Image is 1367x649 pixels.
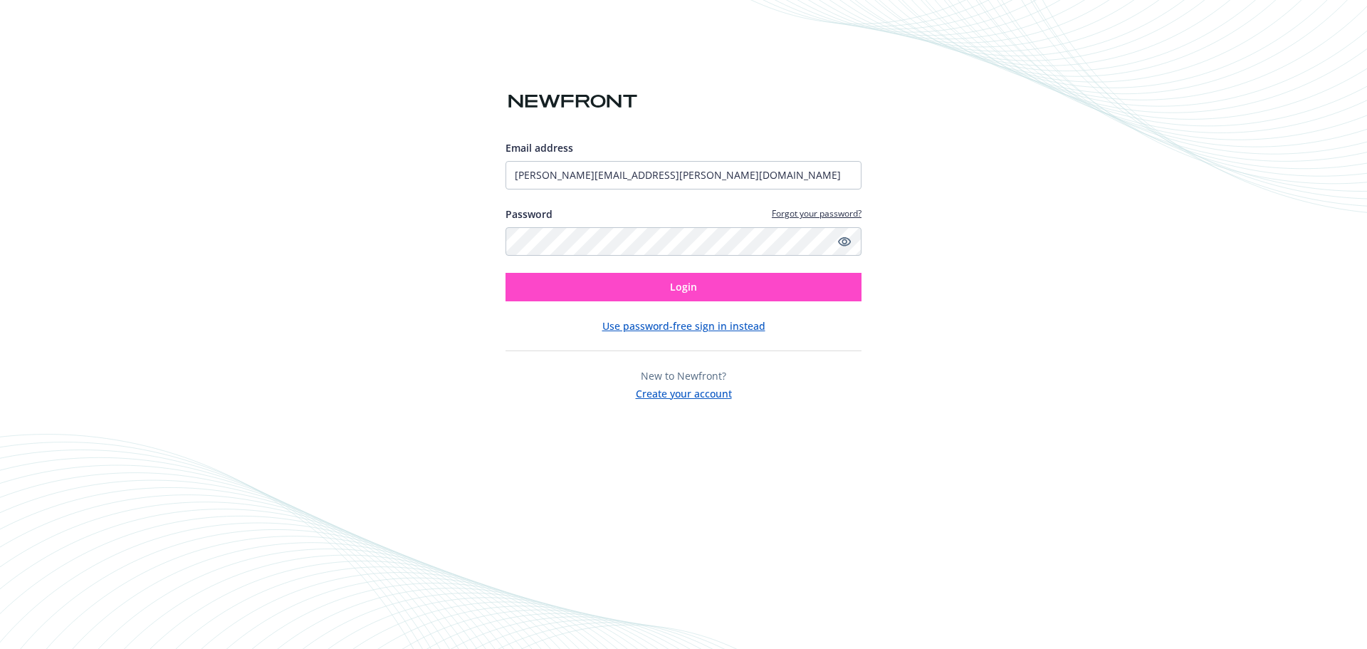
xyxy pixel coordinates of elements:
[636,383,732,401] button: Create your account
[836,233,853,250] a: Show password
[772,207,861,219] a: Forgot your password?
[506,89,640,114] img: Newfront logo
[506,141,573,155] span: Email address
[670,280,697,294] span: Login
[506,161,861,189] input: Enter your email
[506,273,861,301] button: Login
[506,227,861,256] input: Enter your password
[506,207,552,222] label: Password
[602,318,765,333] button: Use password-free sign in instead
[641,369,726,383] span: New to Newfront?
